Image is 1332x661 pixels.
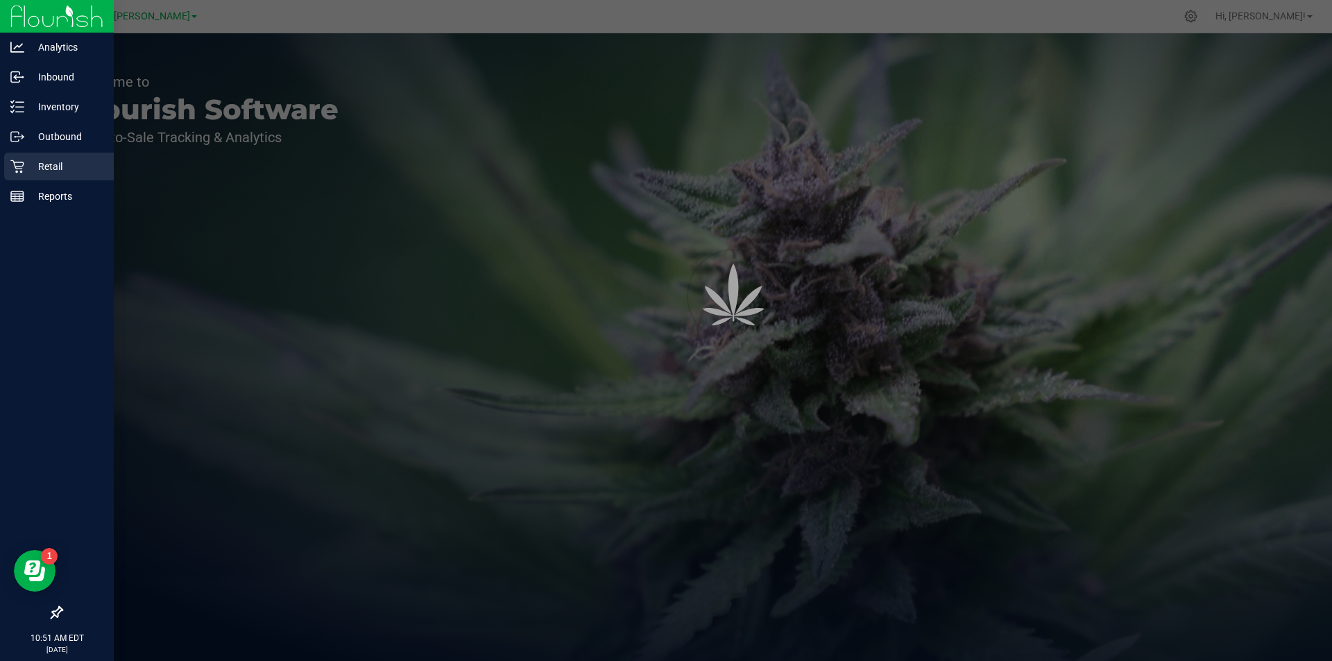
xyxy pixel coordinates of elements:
inline-svg: Retail [10,160,24,173]
p: Inventory [24,98,108,115]
iframe: Resource center [14,550,55,592]
inline-svg: Analytics [10,40,24,54]
p: 10:51 AM EDT [6,632,108,644]
p: Inbound [24,69,108,85]
inline-svg: Reports [10,189,24,203]
p: [DATE] [6,644,108,655]
inline-svg: Inbound [10,70,24,84]
inline-svg: Outbound [10,130,24,144]
p: Analytics [24,39,108,55]
p: Reports [24,188,108,205]
inline-svg: Inventory [10,100,24,114]
iframe: Resource center unread badge [41,548,58,565]
p: Outbound [24,128,108,145]
p: Retail [24,158,108,175]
